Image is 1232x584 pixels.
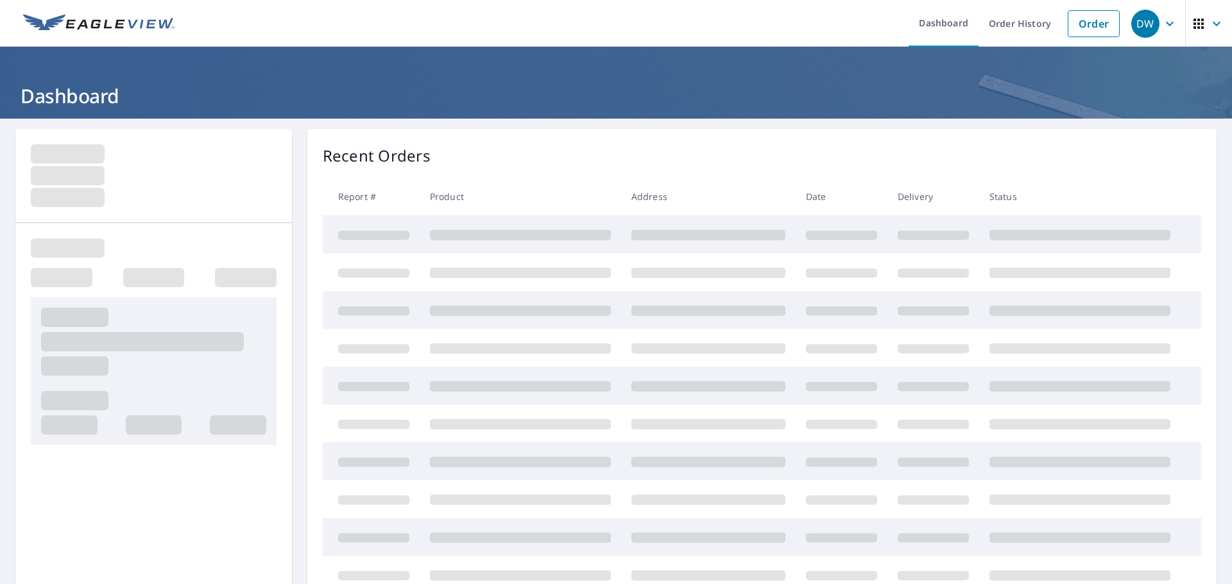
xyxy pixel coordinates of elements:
[979,178,1181,215] th: Status
[1068,10,1120,37] a: Order
[621,178,796,215] th: Address
[15,83,1217,109] h1: Dashboard
[23,14,175,33] img: EV Logo
[796,178,887,215] th: Date
[1131,10,1159,38] div: DW
[323,144,431,167] p: Recent Orders
[323,178,420,215] th: Report #
[420,178,621,215] th: Product
[887,178,979,215] th: Delivery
